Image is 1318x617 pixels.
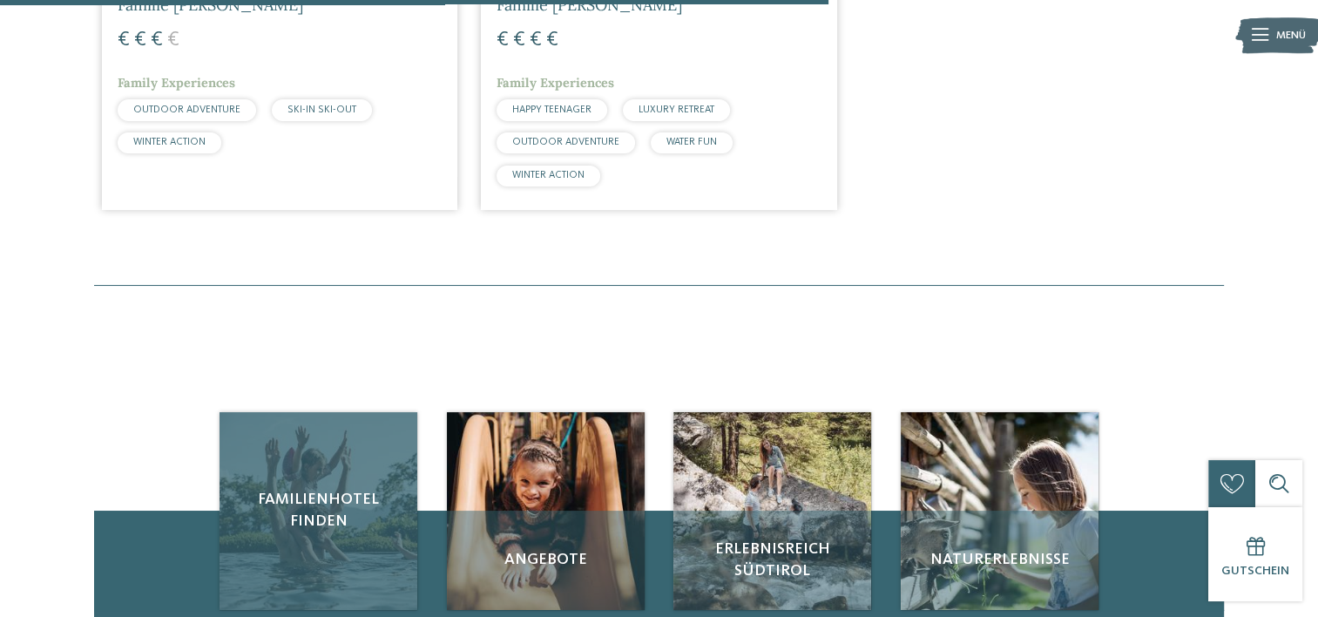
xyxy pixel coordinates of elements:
span: WATER FUN [666,137,717,147]
span: € [134,30,146,51]
span: WINTER ACTION [133,137,206,147]
span: € [513,30,525,51]
span: SKI-IN SKI-OUT [287,105,356,115]
img: Familienhotels gesucht? Hier findet ihr die besten! [673,412,871,610]
span: € [167,30,179,51]
span: OUTDOOR ADVENTURE [133,105,240,115]
a: Familienhotels gesucht? Hier findet ihr die besten! Familienhotel finden [220,412,417,610]
a: Familienhotels gesucht? Hier findet ihr die besten! Erlebnisreich Südtirol [673,412,871,610]
span: € [151,30,163,51]
span: Familienhotel finden [235,489,402,532]
span: Erlebnisreich Südtirol [689,539,855,582]
img: Familienhotels gesucht? Hier findet ihr die besten! [901,412,1098,610]
span: € [530,30,542,51]
span: LUXURY RETREAT [639,105,714,115]
img: Familienhotels gesucht? Hier findet ihr die besten! [447,412,645,610]
span: Gutschein [1221,565,1289,577]
span: € [497,30,509,51]
span: € [118,30,130,51]
a: Familienhotels gesucht? Hier findet ihr die besten! Angebote [447,412,645,610]
span: Naturerlebnisse [916,549,1083,571]
span: Family Experiences [118,75,235,91]
a: Gutschein [1208,507,1302,601]
span: WINTER ACTION [512,170,585,180]
span: Angebote [463,549,629,571]
span: HAPPY TEENAGER [512,105,591,115]
span: OUTDOOR ADVENTURE [512,137,619,147]
span: Family Experiences [497,75,614,91]
span: € [546,30,558,51]
a: Familienhotels gesucht? Hier findet ihr die besten! Naturerlebnisse [901,412,1098,610]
